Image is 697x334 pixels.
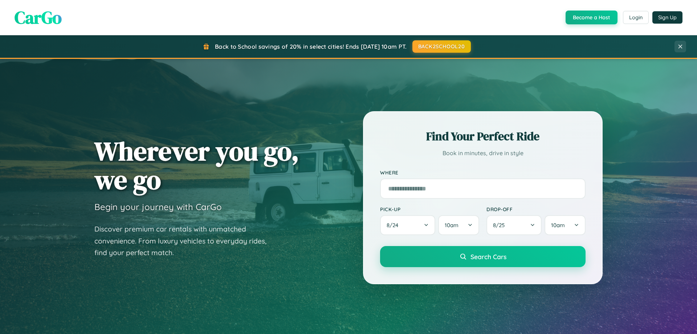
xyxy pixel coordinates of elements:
button: 10am [438,215,479,235]
button: Become a Host [566,11,617,24]
h2: Find Your Perfect Ride [380,128,586,144]
label: Drop-off [486,206,586,212]
span: Search Cars [470,253,506,261]
button: BACK2SCHOOL20 [412,40,471,53]
h1: Wherever you go, we go [94,137,299,194]
label: Pick-up [380,206,479,212]
label: Where [380,169,586,176]
span: Back to School savings of 20% in select cities! Ends [DATE] 10am PT. [215,43,407,50]
button: Sign Up [652,11,682,24]
button: 8/25 [486,215,542,235]
button: Login [623,11,649,24]
span: 8 / 25 [493,222,508,229]
span: 8 / 24 [387,222,402,229]
p: Discover premium car rentals with unmatched convenience. From luxury vehicles to everyday rides, ... [94,223,276,259]
button: 10am [545,215,586,235]
span: 10am [445,222,458,229]
h3: Begin your journey with CarGo [94,201,222,212]
span: 10am [551,222,565,229]
button: 8/24 [380,215,435,235]
span: CarGo [15,5,62,29]
p: Book in minutes, drive in style [380,148,586,158]
button: Search Cars [380,246,586,267]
